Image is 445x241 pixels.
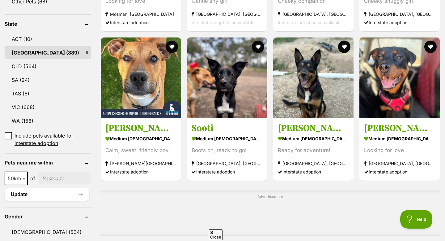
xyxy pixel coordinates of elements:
span: of [30,175,35,182]
a: [GEOGRAPHIC_DATA] (889) [5,46,91,59]
a: [DEMOGRAPHIC_DATA] (534) [5,226,91,239]
a: [PERSON_NAME] - [DEMOGRAPHIC_DATA] Ridgeback X medium [DEMOGRAPHIC_DATA] Dog Calm, sweet, friendl... [101,118,181,181]
a: Include pets available for interstate adoption [5,132,91,147]
strong: medium [DEMOGRAPHIC_DATA] Dog [105,134,176,143]
h3: [PERSON_NAME] [278,122,349,134]
span: Interstate adoption unavailable [192,20,254,25]
a: QLD (564) [5,60,91,73]
img: Jimmy - Australian Kelpie Dog [273,37,354,118]
div: Calm, sweet, friendly boy [105,146,176,155]
strong: [GEOGRAPHIC_DATA], [GEOGRAPHIC_DATA] [278,159,349,168]
div: Advertisement [100,191,440,236]
button: favourite [252,41,264,53]
button: Update [5,188,89,201]
span: 50km [5,174,27,183]
button: favourite [424,41,437,53]
strong: medium [DEMOGRAPHIC_DATA] Dog [192,134,263,143]
strong: [GEOGRAPHIC_DATA], [GEOGRAPHIC_DATA] [192,10,263,19]
div: Interstate adoption [364,19,435,27]
strong: [GEOGRAPHIC_DATA], [GEOGRAPHIC_DATA] [278,10,349,19]
div: Interstate adoption [192,168,263,176]
strong: [PERSON_NAME][GEOGRAPHIC_DATA], [GEOGRAPHIC_DATA] [105,159,176,168]
a: [PERSON_NAME] medium [DEMOGRAPHIC_DATA] Dog Ready for adventure! [GEOGRAPHIC_DATA], [GEOGRAPHIC_D... [273,118,354,181]
a: [PERSON_NAME] medium [DEMOGRAPHIC_DATA] Dog Looking for love [GEOGRAPHIC_DATA], [GEOGRAPHIC_DATA]... [359,118,440,181]
header: Gender [5,214,91,219]
div: Interstate adoption [364,168,435,176]
a: VIC (668) [5,101,91,114]
div: Boots on, ready to go! [192,146,263,155]
a: SA (24) [5,73,91,86]
button: favourite [338,41,350,53]
iframe: Help Scout Beacon - Open [400,210,433,229]
header: State [5,21,91,27]
span: Close [209,229,222,240]
button: favourite [166,41,178,53]
strong: [GEOGRAPHIC_DATA], [GEOGRAPHIC_DATA] [364,10,435,19]
a: TAS (6) [5,87,91,100]
input: postcode [38,173,91,184]
div: Interstate adoption [105,19,176,27]
span: Include pets available for interstate adoption [15,132,91,147]
img: Sooti - Australian Kelpie Dog [187,37,267,118]
a: WA (158) [5,114,91,127]
img: Chester - 6 Month Old Ridgeback X - Rhodesian Ridgeback Dog [101,37,181,118]
span: 50km [5,172,28,185]
h3: Sooti [192,122,263,134]
strong: [GEOGRAPHIC_DATA], [GEOGRAPHIC_DATA] [192,159,263,168]
strong: Mosman, [GEOGRAPHIC_DATA] [105,10,176,19]
div: Ready for adventure! [278,146,349,155]
a: ACT (10) [5,33,91,46]
strong: [GEOGRAPHIC_DATA], [GEOGRAPHIC_DATA] [364,159,435,168]
a: Sooti medium [DEMOGRAPHIC_DATA] Dog Boots on, ready to go! [GEOGRAPHIC_DATA], [GEOGRAPHIC_DATA] I... [187,118,267,181]
strong: medium [DEMOGRAPHIC_DATA] Dog [364,134,435,143]
span: Interstate adoption unavailable [278,20,341,25]
h3: [PERSON_NAME] [364,122,435,134]
header: Pets near me within [5,160,91,165]
strong: medium [DEMOGRAPHIC_DATA] Dog [278,134,349,143]
img: Ari - Mixed breed Dog [359,37,440,118]
div: Looking for love [364,146,435,155]
div: Interstate adoption [278,168,349,176]
div: Interstate adoption [105,168,176,176]
h3: [PERSON_NAME] - [DEMOGRAPHIC_DATA] Ridgeback X [105,122,176,134]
